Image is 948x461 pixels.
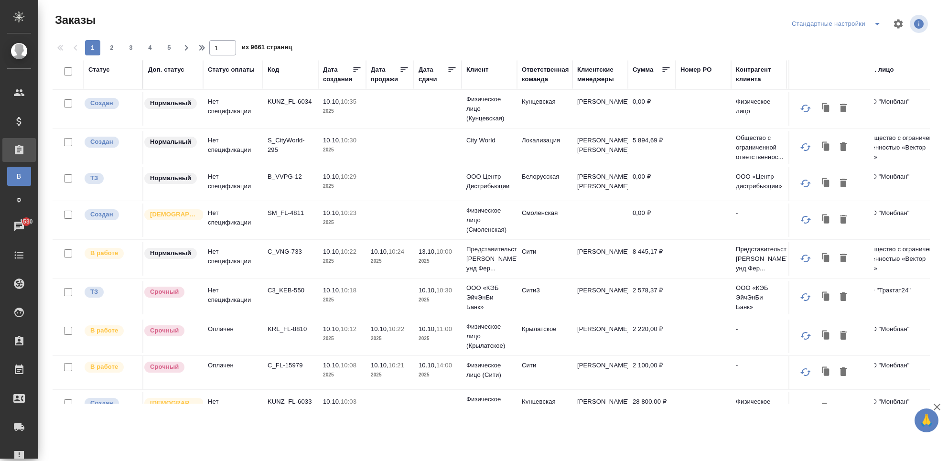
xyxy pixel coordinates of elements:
[786,204,842,237] td: Игорь
[794,136,817,159] button: Обновить
[517,242,572,276] td: Сити
[104,40,119,55] button: 2
[817,174,835,193] button: Клонировать
[90,398,113,408] p: Создан
[466,172,512,191] p: ООО Центр Дистрибьюции
[572,392,628,426] td: [PERSON_NAME]
[517,356,572,389] td: Сити
[341,248,356,255] p: 10:22
[90,173,98,183] p: ТЗ
[794,247,817,270] button: Обновить
[419,295,457,305] p: 2025
[786,392,842,426] td: Надежда
[835,138,851,156] button: Удалить
[466,206,512,235] p: Физическое лицо (Смоленская)
[388,248,404,255] p: 10:24
[817,399,835,418] button: Клонировать
[84,286,138,299] div: Выставляет КМ при отправке заказа на расчет верстке (для тикета) или для уточнения сроков на прои...
[419,248,436,255] p: 13.10,
[268,286,313,295] p: C3_KEB-550
[203,242,263,276] td: Нет спецификации
[436,248,452,255] p: 10:00
[150,173,191,183] p: Нормальный
[323,145,361,155] p: 2025
[371,334,409,343] p: 2025
[633,65,653,75] div: Сумма
[628,281,676,314] td: 2 578,37 ₽
[84,324,138,337] div: Выставляет ПМ после принятия заказа от КМа
[7,191,31,210] a: Ф
[143,172,198,185] div: Статус по умолчанию для стандартных заказов
[323,98,341,105] p: 10.10,
[341,325,356,332] p: 10:12
[203,356,263,389] td: Оплачен
[466,245,512,273] p: Представительство [PERSON_NAME] унд Фер...
[817,327,835,345] button: Клонировать
[786,167,842,201] td: [PERSON_NAME]
[835,363,851,381] button: Удалить
[323,209,341,216] p: 10.10,
[88,65,110,75] div: Статус
[203,92,263,126] td: Нет спецификации
[371,362,388,369] p: 10.10,
[341,398,356,405] p: 10:03
[150,98,191,108] p: Нормальный
[323,398,341,405] p: 10.10,
[736,97,782,116] p: Физическое лицо
[517,320,572,353] td: Крылатское
[323,334,361,343] p: 2025
[835,174,851,193] button: Удалить
[143,208,198,221] div: Выставляется автоматически для первых 3 заказов нового контактного лица. Особое внимание
[84,397,138,410] div: Выставляется автоматически при создании заказа
[371,325,388,332] p: 10.10,
[628,320,676,353] td: 2 220,00 ₽
[323,137,341,144] p: 10.10,
[90,248,118,258] p: В работе
[572,242,628,276] td: [PERSON_NAME]
[628,131,676,164] td: 5 894,69 ₽
[150,137,191,147] p: Нормальный
[84,172,138,185] div: Выставляет КМ при отправке заказа на расчет верстке (для тикета) или для уточнения сроков на прои...
[90,287,98,297] p: ТЗ
[203,392,263,426] td: Нет спецификации
[419,370,457,380] p: 2025
[90,210,113,219] p: Создан
[143,361,198,374] div: Выставляется автоматически, если на указанный объем услуг необходимо больше времени в стандартном...
[123,40,139,55] button: 3
[419,65,447,84] div: Дата сдачи
[242,42,292,55] span: из 9661 страниц
[371,257,409,266] p: 2025
[817,249,835,268] button: Клонировать
[794,324,817,347] button: Обновить
[12,172,26,181] span: В
[466,95,512,123] p: Физическое лицо (Кунцевская)
[12,195,26,205] span: Ф
[7,167,31,186] a: В
[517,92,572,126] td: Кунцевская
[341,287,356,294] p: 10:18
[203,167,263,201] td: Нет спецификации
[517,392,572,426] td: Кунцевская
[419,257,457,266] p: 2025
[835,399,851,418] button: Удалить
[419,362,436,369] p: 10.10,
[419,287,436,294] p: 10.10,
[323,257,361,266] p: 2025
[466,322,512,351] p: Физическое лицо (Крылатское)
[323,107,361,116] p: 2025
[577,65,623,84] div: Клиентские менеджеры
[466,395,512,423] p: Физическое лицо (Кунцевская)
[323,325,341,332] p: 10.10,
[794,286,817,309] button: Обновить
[341,137,356,144] p: 10:30
[268,397,313,407] p: KUNZ_FL-6033
[817,138,835,156] button: Клонировать
[736,283,782,312] p: ООО «КЭБ ЭйчЭнБи Банк»
[517,167,572,201] td: Белорусская
[203,281,263,314] td: Нет спецификации
[323,182,361,191] p: 2025
[572,320,628,353] td: [PERSON_NAME]
[794,208,817,231] button: Обновить
[150,362,179,372] p: Срочный
[90,326,118,335] p: В работе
